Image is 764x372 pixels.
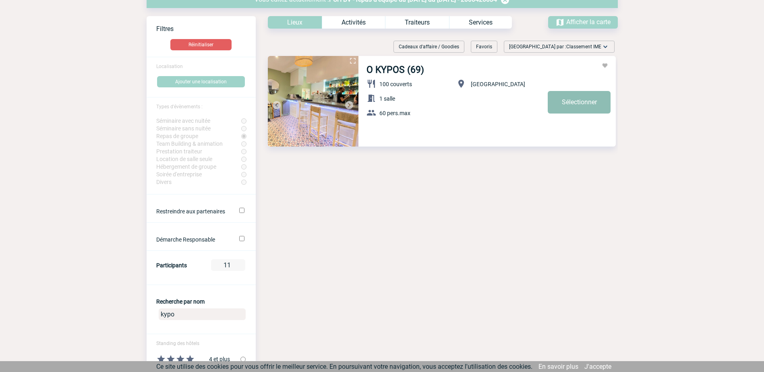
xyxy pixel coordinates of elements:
a: J'accepte [584,363,611,370]
img: Ajouter aux favoris [602,62,608,69]
img: baseline_restaurant_white_24dp-b.png [366,79,376,89]
a: Réinitialiser [147,39,256,50]
label: Divers [156,179,241,185]
a: En savoir plus [538,363,578,370]
a: O KYPOS (69) [366,64,424,75]
label: Prestation traiteur [156,148,241,155]
div: Services [449,16,512,29]
p: Filtres [156,25,256,33]
label: Repas de groupe [156,133,241,139]
a: Sélectionner [548,91,611,114]
label: Démarche Responsable [156,236,228,243]
label: Participants [156,262,187,269]
label: Location de salle seule [156,156,241,162]
label: Soirée d'entreprise [156,171,241,178]
span: Standing des hôtels [156,341,199,346]
label: Ne filtrer que sur les établissements ayant un partenariat avec IME [156,208,228,215]
img: baseline_location_on_white_24dp-b.png [456,79,466,89]
img: baseline_group_white_24dp-b.png [366,108,376,118]
div: Cadeaux d'affaire / Goodies [393,41,464,53]
button: Réinitialiser [170,39,232,50]
span: Ce site utilise des cookies pour vous offrir le meilleur service. En poursuivant votre navigation... [156,363,532,370]
input: Ne filtrer que sur les établissements ayant un partenariat avec IME [239,208,244,213]
input: Démarche Responsable [239,236,244,241]
span: Classement IME [566,44,601,50]
div: Favoris [471,41,497,53]
label: Recherche par nom [156,298,205,305]
span: Afficher la carte [566,18,611,26]
label: Team Building & animation [156,141,241,147]
span: Localisation [156,64,183,69]
label: Hébergement de groupe [156,163,241,170]
span: Types d'évènements : [156,104,203,110]
img: baseline_expand_more_white_24dp-b.png [601,43,609,51]
div: Activités [322,16,385,29]
button: Ajouter une localisation [157,76,245,87]
span: [GEOGRAPHIC_DATA] [471,81,525,87]
img: baseline_meeting_room_white_24dp-b.png [366,93,376,103]
div: Filtrer selon vos favoris [468,41,501,53]
div: Lieux [268,16,322,29]
div: Traiteurs [385,16,449,29]
span: 100 couverts [379,81,412,87]
span: [GEOGRAPHIC_DATA] par : [509,43,601,51]
span: 60 pers.max [379,110,410,116]
label: Séminaire sans nuitée [156,125,241,132]
label: 4 et plus [147,354,240,364]
span: 1 salle [379,95,395,102]
label: Séminaire avec nuitée [156,118,241,124]
img: 1.jpg [268,56,358,147]
div: Filtrer sur Cadeaux d'affaire / Goodies [390,41,468,53]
